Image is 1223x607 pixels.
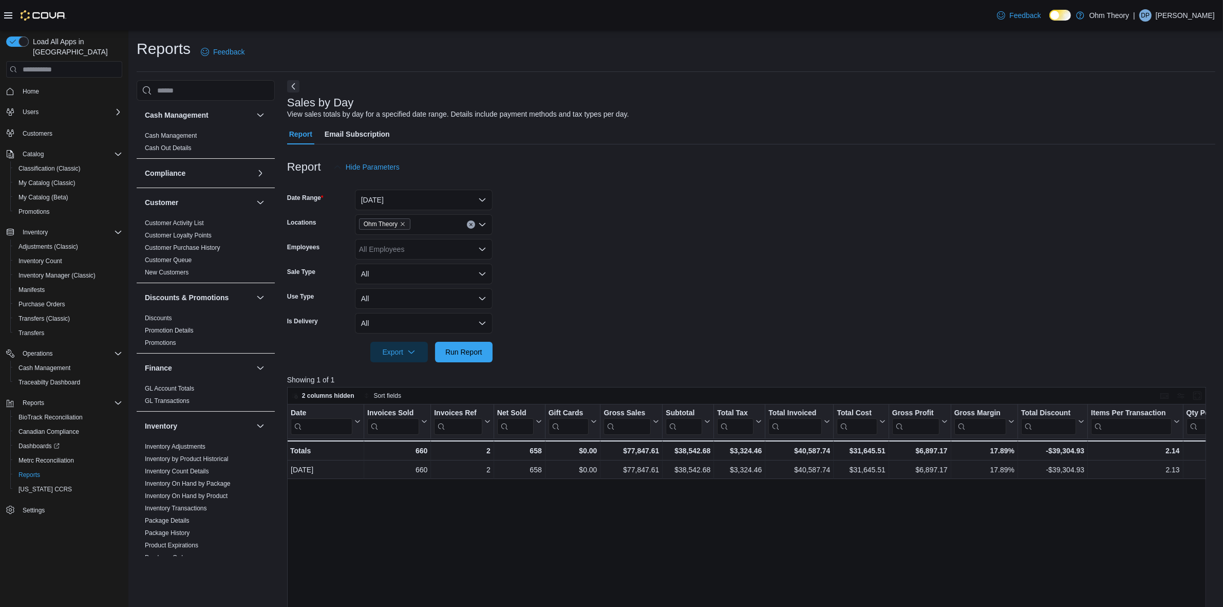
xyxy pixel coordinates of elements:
[14,411,122,424] span: BioTrack Reconciliation
[14,255,66,267] a: Inventory Count
[14,177,122,189] span: My Catalog (Classic)
[993,5,1045,26] a: Feedback
[666,409,702,435] div: Subtotal
[954,445,1014,457] div: 17.89%
[467,220,475,229] button: Clear input
[145,256,192,264] span: Customer Queue
[14,483,122,495] span: Washington CCRS
[145,492,228,500] span: Inventory On Hand by Product
[892,445,948,457] div: $6,897.17
[10,311,126,326] button: Transfers (Classic)
[145,244,220,252] span: Customer Purchase History
[18,378,80,387] span: Traceabilty Dashboard
[10,375,126,390] button: Traceabilty Dashboard
[604,464,659,476] div: $77,847.61
[355,288,493,309] button: All
[145,168,252,178] button: Compliance
[145,132,197,139] a: Cash Management
[14,454,78,467] a: Metrc Reconciliation
[6,80,122,544] nav: Complex example
[23,399,44,407] span: Reports
[145,292,229,303] h3: Discounts & Promotions
[892,409,948,435] button: Gross Profit
[145,480,231,487] a: Inventory On Hand by Package
[837,409,885,435] button: Total Cost
[1141,9,1150,22] span: DP
[145,219,204,227] a: Customer Activity List
[666,409,702,418] div: Subtotal
[10,453,126,468] button: Metrc Reconciliation
[1133,9,1135,22] p: |
[287,292,314,301] label: Use Type
[400,221,406,227] button: Remove Ohm Theory from selection in this group
[837,464,885,476] div: $31,645.51
[145,397,190,404] a: GL Transactions
[435,342,493,362] button: Run Report
[1021,445,1084,457] div: -$39,304.93
[18,315,70,323] span: Transfers (Classic)
[1021,409,1084,435] button: Total Discount
[1091,464,1180,476] div: 2.13
[287,80,299,93] button: Next
[145,443,205,451] span: Inventory Adjustments
[18,106,122,118] span: Users
[287,243,319,251] label: Employees
[434,445,490,457] div: 2
[2,396,126,410] button: Reports
[23,150,44,158] span: Catalog
[892,409,939,435] div: Gross Profit
[145,492,228,500] a: Inventory On Hand by Product
[14,312,122,325] span: Transfers (Classic)
[768,409,830,435] button: Total Invoiced
[23,228,48,236] span: Inventory
[145,268,189,277] span: New Customers
[137,312,275,353] div: Discounts & Promotions
[549,464,597,476] div: $0.00
[145,443,205,450] a: Inventory Adjustments
[18,413,83,421] span: BioTrack Reconciliation
[291,464,361,476] div: [DATE]
[291,409,361,435] button: Date
[254,291,267,304] button: Discounts & Promotions
[14,312,74,325] a: Transfers (Classic)
[325,124,390,144] span: Email Subscription
[14,469,122,481] span: Reports
[287,109,629,120] div: View sales totals by day for a specified date range. Details include payment methods and tax type...
[14,162,85,175] a: Classification (Classic)
[145,315,172,322] a: Discounts
[355,313,493,334] button: All
[666,464,710,476] div: $38,542.68
[1021,409,1076,418] div: Total Discount
[10,361,126,375] button: Cash Management
[10,439,126,453] a: Dashboards
[1091,409,1172,418] div: Items Per Transaction
[18,347,57,360] button: Operations
[10,254,126,268] button: Inventory Count
[145,542,198,549] a: Product Expirations
[768,409,822,435] div: Total Invoiced
[145,231,212,240] span: Customer Loyalty Points
[18,442,60,450] span: Dashboards
[145,244,220,251] a: Customer Purchase History
[1091,445,1180,457] div: 2.14
[548,409,597,435] button: Gift Cards
[360,390,405,402] button: Sort fields
[377,342,422,362] span: Export
[287,218,316,227] label: Locations
[145,517,190,524] a: Package Details
[287,268,315,276] label: Sale Type
[1139,9,1152,22] div: Digan Patel
[14,298,122,310] span: Purchase Orders
[145,110,209,120] h3: Cash Management
[892,409,939,418] div: Gross Profit
[1091,409,1172,435] div: Items Per Transaction
[14,191,122,204] span: My Catalog (Beta)
[18,226,52,238] button: Inventory
[14,241,122,253] span: Adjustments (Classic)
[145,326,194,335] span: Promotion Details
[288,390,359,402] button: 2 columns hidden
[145,339,176,347] span: Promotions
[18,208,50,216] span: Promotions
[355,264,493,284] button: All
[18,271,96,280] span: Inventory Manager (Classic)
